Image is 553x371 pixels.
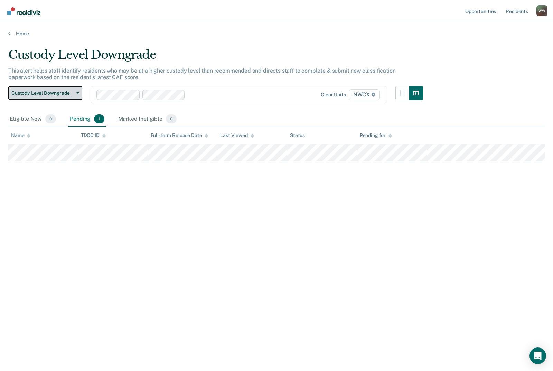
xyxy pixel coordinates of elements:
[360,132,392,138] div: Pending for
[290,132,305,138] div: Status
[220,132,254,138] div: Last Viewed
[11,90,74,96] span: Custody Level Downgrade
[536,5,547,16] button: Profile dropdown button
[45,114,56,123] span: 0
[8,112,57,127] div: Eligible Now0
[7,7,40,15] img: Recidiviz
[8,48,423,67] div: Custody Level Downgrade
[11,132,30,138] div: Name
[8,86,82,100] button: Custody Level Downgrade
[151,132,208,138] div: Full-term Release Date
[536,5,547,16] div: W W
[166,114,177,123] span: 0
[321,92,346,98] div: Clear units
[68,112,105,127] div: Pending1
[81,132,106,138] div: TDOC ID
[8,67,396,81] p: This alert helps staff identify residents who may be at a higher custody level than recommended a...
[349,89,380,100] span: NWCX
[8,30,545,37] a: Home
[529,347,546,364] div: Open Intercom Messenger
[117,112,178,127] div: Marked Ineligible0
[94,114,104,123] span: 1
